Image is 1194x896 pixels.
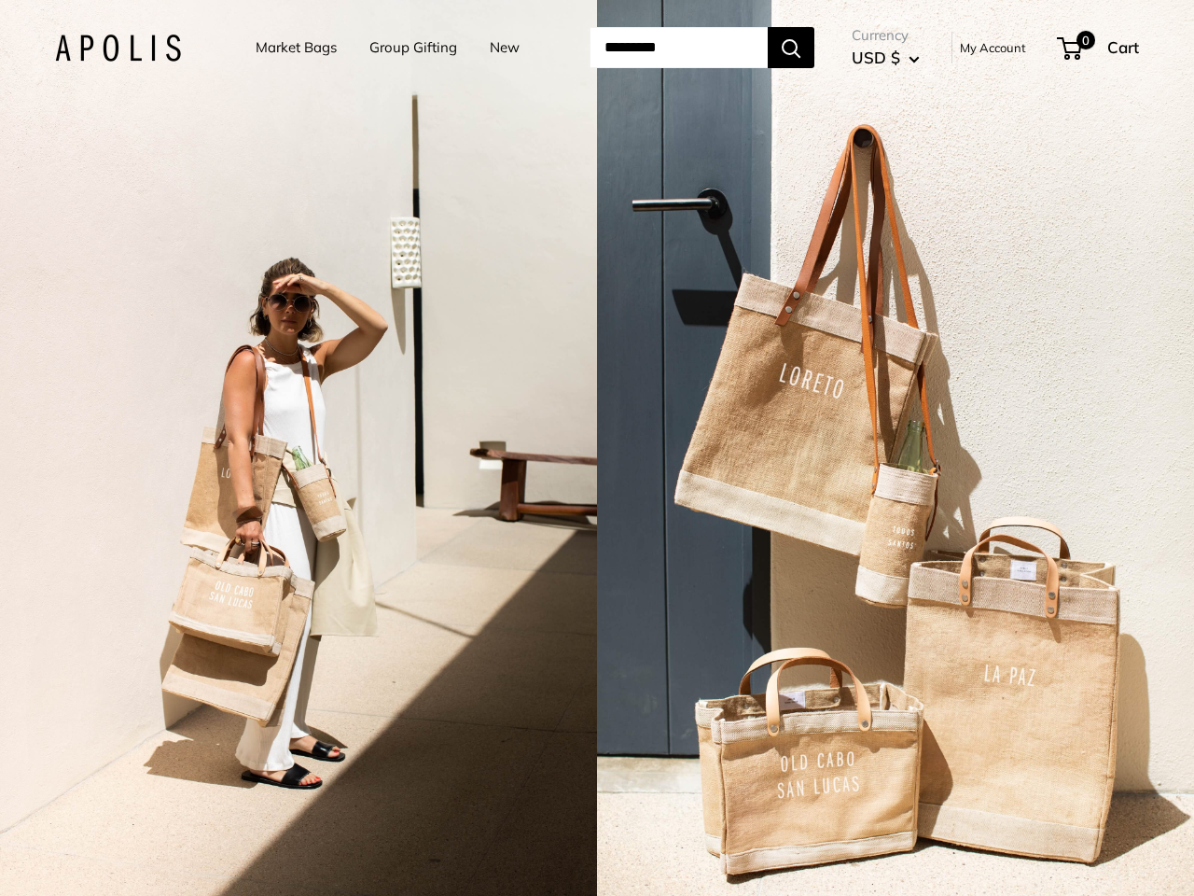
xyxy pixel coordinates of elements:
button: USD $ [852,43,920,73]
input: Search... [590,27,768,68]
button: Search [768,27,814,68]
a: 0 Cart [1059,33,1139,63]
a: Market Bags [256,35,337,61]
a: New [490,35,520,61]
span: USD $ [852,48,900,67]
span: Cart [1107,37,1139,57]
span: 0 [1076,31,1095,49]
span: Currency [852,22,920,49]
a: My Account [960,36,1026,59]
a: Group Gifting [369,35,457,61]
img: Apolis [55,35,181,62]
